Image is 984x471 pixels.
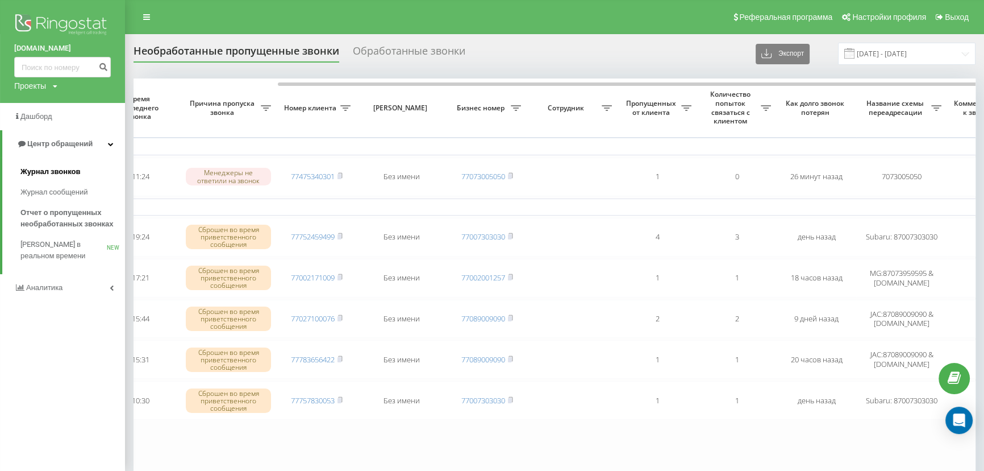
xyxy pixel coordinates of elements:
[20,162,125,182] a: Журнал звонков
[356,381,447,420] td: Без имени
[461,395,505,406] a: 77007303030
[14,80,46,92] div: Проекты
[862,99,931,117] span: Название схемы переадресации
[186,348,271,373] div: Сброшен во время приветственного сообщения
[353,45,465,63] div: Обработанные звонки
[110,94,171,121] span: Время последнего звонка
[777,218,856,257] td: день назад
[618,340,697,379] td: 1
[20,234,125,266] a: [PERSON_NAME] в реальном времениNEW
[101,300,180,338] td: 15:44
[186,307,271,332] div: Сброшен во время приветственного сообщения
[856,381,947,420] td: Subaru: 87007303030
[856,259,947,298] td: MG:87073959595 & [DOMAIN_NAME]
[134,45,339,63] div: Необработанные пропущенные звонки
[856,218,947,257] td: Subaru: 87007303030
[291,272,335,283] a: 77002171009
[291,354,335,365] a: 77783656422
[703,90,761,125] span: Количество попыток связаться с клиентом
[366,104,437,113] span: [PERSON_NAME]
[697,158,777,196] td: 0
[186,266,271,291] div: Сброшен во время приветственного сообщения
[777,259,856,298] td: 18 часов назад
[101,381,180,420] td: 10:30
[697,218,777,257] td: 3
[461,354,505,365] a: 77089009090
[186,99,261,117] span: Причина пропуска звонка
[945,13,969,22] span: Выход
[186,225,271,250] div: Сброшен во время приветственного сообщения
[461,171,505,181] a: 77073005050
[291,395,335,406] a: 77757830053
[101,218,180,257] td: 19:24
[2,130,125,158] a: Центр обращений
[756,44,810,64] button: Экспорт
[618,381,697,420] td: 1
[356,218,447,257] td: Без имени
[856,158,947,196] td: 7073005050
[27,139,93,148] span: Центр обращений
[777,300,856,338] td: 9 дней назад
[618,218,697,257] td: 4
[777,381,856,420] td: день назад
[852,13,926,22] span: Настройки профиля
[186,389,271,414] div: Сброшен во время приветственного сообщения
[856,340,947,379] td: JAC:87089009090 & [DOMAIN_NAME]
[291,313,335,324] a: 77027100076
[101,158,180,196] td: 11:24
[618,158,697,196] td: 1
[739,13,832,22] span: Реферальная программа
[20,239,107,262] span: [PERSON_NAME] в реальном времени
[856,300,947,338] td: JAC:87089009090 & [DOMAIN_NAME]
[356,158,447,196] td: Без имени
[20,166,80,177] span: Журнал звонков
[101,259,180,298] td: 17:21
[14,43,111,54] a: [DOMAIN_NAME]
[20,112,52,121] span: Дашборд
[282,104,340,113] span: Номер клиента
[356,340,447,379] td: Без имени
[618,300,697,338] td: 2
[101,340,180,379] td: 15:31
[20,207,119,230] span: Отчет о пропущенных необработанных звонках
[697,259,777,298] td: 1
[291,171,335,181] a: 77475340301
[777,158,856,196] td: 26 минут назад
[461,272,505,283] a: 77002001257
[777,340,856,379] td: 20 часов назад
[186,168,271,185] div: Менеджеры не ответили на звонок
[618,259,697,298] td: 1
[697,381,777,420] td: 1
[786,99,847,117] span: Как долго звонок потерян
[356,259,447,298] td: Без имени
[14,11,111,40] img: Ringostat logo
[697,300,777,338] td: 2
[26,283,62,292] span: Аналитика
[291,232,335,242] a: 77752459499
[697,340,777,379] td: 1
[20,203,125,234] a: Отчет о пропущенных необработанных звонках
[14,57,111,77] input: Поиск по номеру
[461,232,505,242] a: 77007303030
[20,187,87,198] span: Журнал сообщений
[532,104,602,113] span: Сотрудник
[945,407,973,434] div: Open Intercom Messenger
[453,104,511,113] span: Бизнес номер
[623,99,681,117] span: Пропущенных от клиента
[461,313,505,324] a: 77089009090
[20,182,125,203] a: Журнал сообщений
[356,300,447,338] td: Без имени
